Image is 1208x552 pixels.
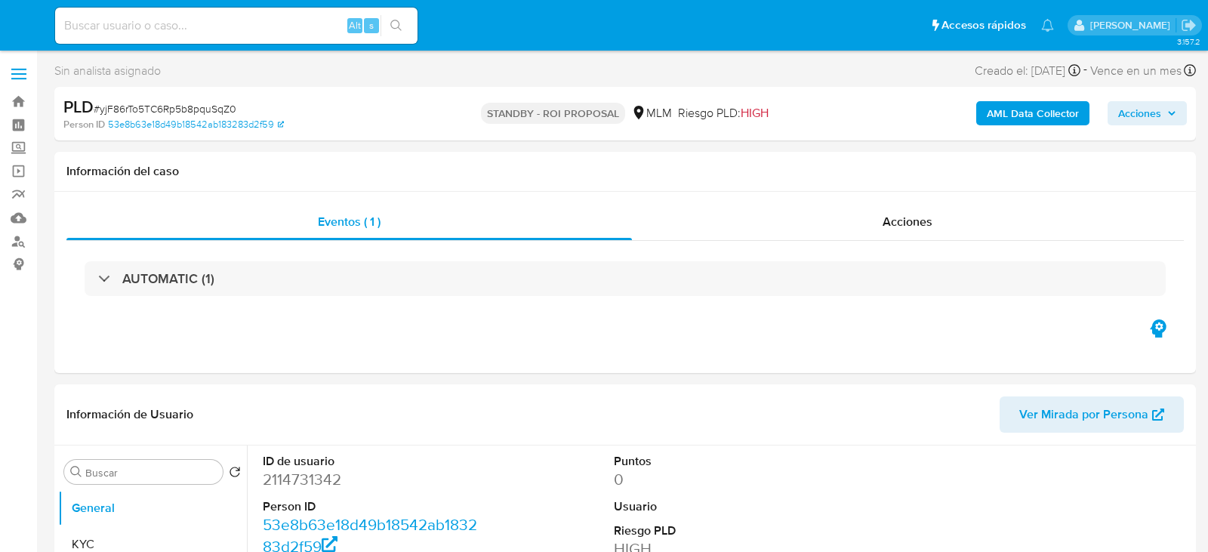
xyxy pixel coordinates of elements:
a: Notificaciones [1041,19,1054,32]
h1: Información de Usuario [66,407,193,422]
dt: Usuario [614,498,833,515]
span: Eventos ( 1 ) [318,213,381,230]
span: Acciones [1118,101,1161,125]
dd: 2114731342 [263,469,482,490]
span: HIGH [741,104,769,122]
button: AML Data Collector [976,101,1089,125]
input: Buscar usuario o caso... [55,16,418,35]
div: AUTOMATIC (1) [85,261,1166,296]
a: Salir [1181,17,1197,33]
span: Accesos rápidos [941,17,1026,33]
span: Sin analista asignado [54,63,161,79]
dd: 0 [614,469,833,490]
span: Riesgo PLD: [678,105,769,122]
span: # yjF86rTo5TC6Rp5b8pquSqZ0 [94,101,236,116]
dt: Puntos [614,453,833,470]
dt: Person ID [263,498,482,515]
dt: Riesgo PLD [614,523,833,539]
button: search-icon [381,15,411,36]
button: Acciones [1108,101,1187,125]
span: s [369,18,374,32]
button: Volver al orden por defecto [229,466,241,483]
span: - [1083,60,1087,81]
b: AML Data Collector [987,101,1079,125]
b: PLD [63,94,94,119]
span: Alt [349,18,361,32]
p: STANDBY - ROI PROPOSAL [481,103,625,124]
h1: Información del caso [66,164,1184,179]
button: Buscar [70,466,82,478]
h3: AUTOMATIC (1) [122,270,214,287]
p: dalia.goicochea@mercadolibre.com.mx [1090,18,1176,32]
input: Buscar [85,466,217,480]
span: Acciones [883,213,932,230]
dt: ID de usuario [263,453,482,470]
div: Creado el: [DATE] [975,60,1080,81]
span: Vence en un mes [1090,63,1182,79]
div: MLM [631,105,672,122]
a: 53e8b63e18d49b18542ab183283d2f59 [108,118,284,131]
button: General [58,490,247,526]
button: Ver Mirada por Persona [1000,396,1184,433]
span: Ver Mirada por Persona [1019,396,1148,433]
b: Person ID [63,118,105,131]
